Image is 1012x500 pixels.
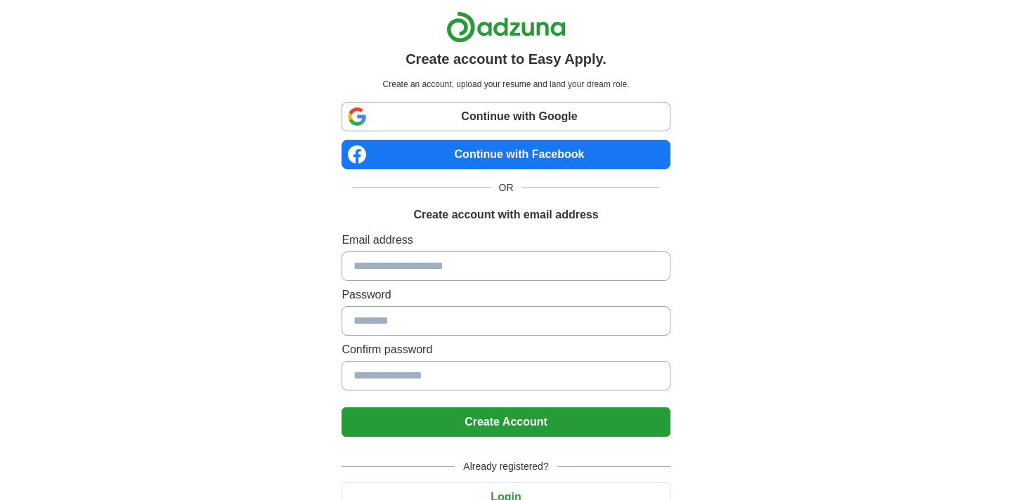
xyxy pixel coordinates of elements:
[342,407,670,437] button: Create Account
[342,287,670,303] label: Password
[406,48,606,70] h1: Create account to Easy Apply.
[344,78,667,91] p: Create an account, upload your resume and land your dream role.
[491,180,522,195] span: OR
[455,459,557,474] span: Already registered?
[413,206,598,223] h1: Create account with email address
[342,102,670,131] a: Continue with Google
[342,140,670,169] a: Continue with Facebook
[342,341,670,358] label: Confirm password
[446,11,566,43] img: Adzuna logo
[342,232,670,249] label: Email address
